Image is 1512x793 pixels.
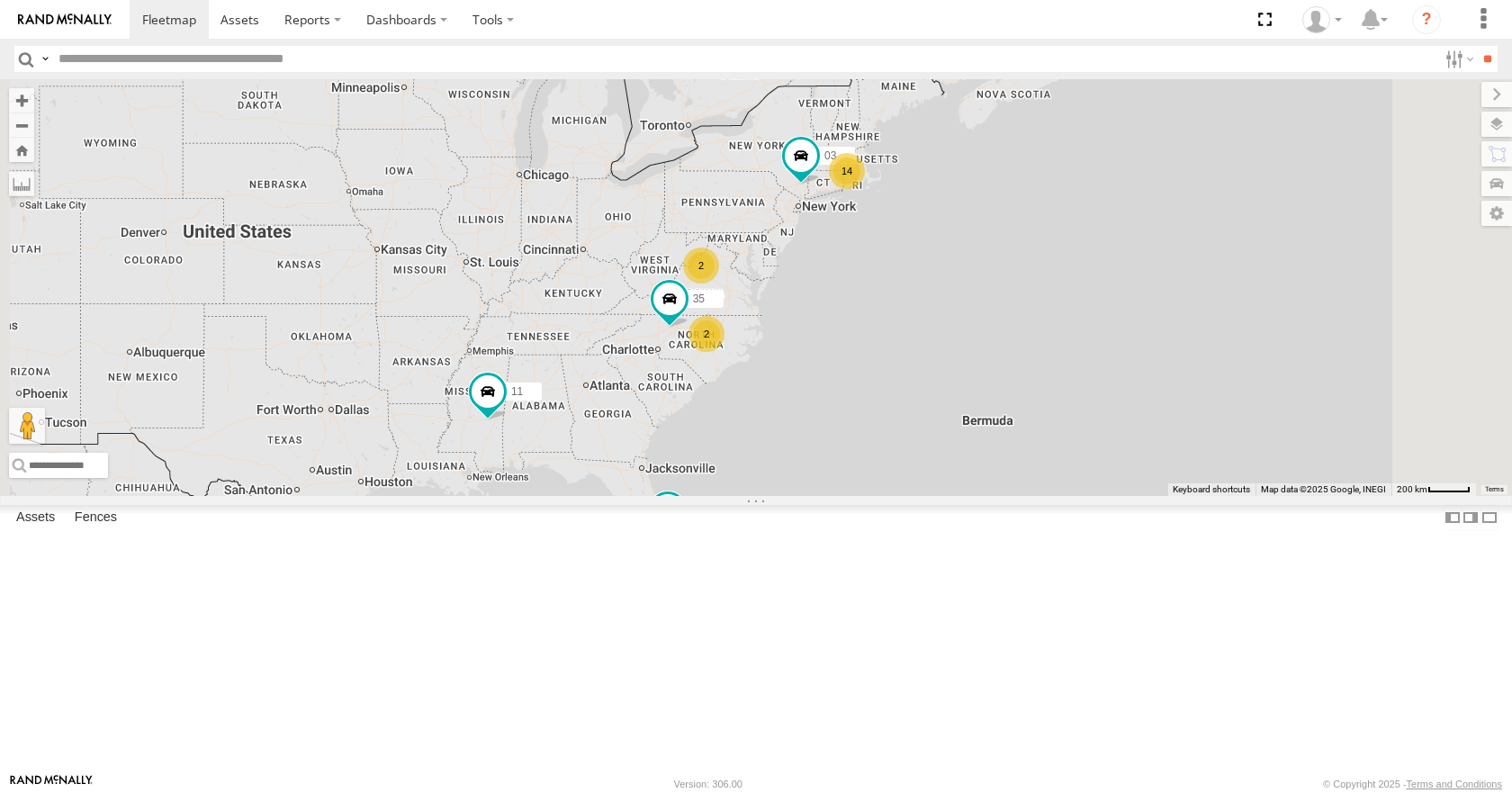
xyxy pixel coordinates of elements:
[1412,5,1441,34] i: ?
[66,506,126,531] label: Fences
[824,149,836,162] span: 03
[674,779,742,789] div: Version: 306.00
[1480,505,1498,531] label: Hide Summary Table
[1462,505,1480,531] label: Dock Summary Table to the Right
[683,248,719,284] div: 2
[1391,483,1476,496] button: Map Scale: 200 km per 44 pixels
[1397,484,1427,494] span: 200 km
[1261,484,1386,494] span: Map data ©2025 Google, INEGI
[1407,779,1502,789] a: Terms and Conditions
[1485,485,1504,492] a: Terms (opens in new tab)
[1481,201,1512,226] label: Map Settings
[7,506,64,531] label: Assets
[688,316,724,352] div: 2
[9,138,34,162] button: Zoom Home
[1296,6,1348,33] div: Aaron Kuchrawy
[511,385,523,398] span: 11
[9,113,34,138] button: Zoom out
[1438,46,1477,72] label: Search Filter Options
[693,293,705,306] span: 35
[829,153,865,189] div: 14
[9,171,34,196] label: Measure
[9,88,34,113] button: Zoom in
[1444,505,1462,531] label: Dock Summary Table to the Left
[1173,483,1250,496] button: Keyboard shortcuts
[10,775,93,793] a: Visit our Website
[38,46,52,72] label: Search Query
[18,14,112,26] img: rand-logo.svg
[1323,779,1502,789] div: © Copyright 2025 -
[9,408,45,444] button: Drag Pegman onto the map to open Street View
